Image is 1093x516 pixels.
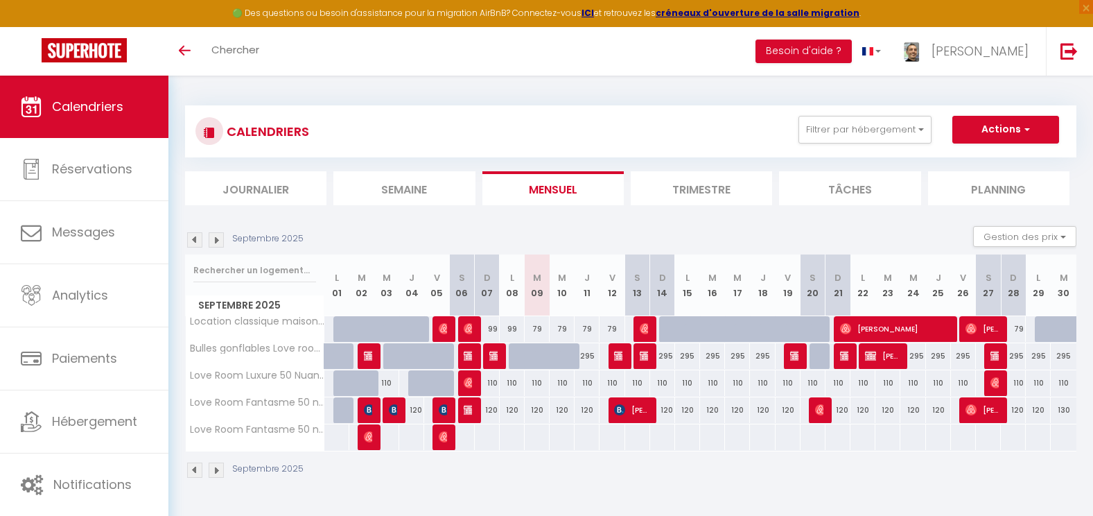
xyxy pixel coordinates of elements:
th: 12 [600,255,624,316]
strong: ICI [582,7,594,19]
span: [PERSON_NAME] [439,424,447,450]
th: 05 [424,255,449,316]
abbr: J [760,271,766,284]
a: créneaux d'ouverture de la salle migration [656,7,859,19]
th: 02 [349,255,374,316]
div: 120 [850,397,875,423]
div: 110 [1051,370,1076,396]
th: 19 [776,255,801,316]
input: Rechercher un logement... [193,258,316,283]
div: 295 [1051,343,1076,369]
abbr: M [358,271,366,284]
span: Chercher [211,42,259,57]
div: 120 [650,397,675,423]
th: 23 [875,255,900,316]
div: 110 [475,370,500,396]
abbr: S [986,271,992,284]
div: 110 [750,370,775,396]
p: Septembre 2025 [232,463,304,476]
span: Paiements [52,350,117,367]
div: 295 [700,343,725,369]
div: 295 [1001,343,1026,369]
div: 110 [1026,370,1051,396]
div: 295 [1026,343,1051,369]
th: 13 [625,255,650,316]
div: 110 [801,370,825,396]
div: 120 [725,397,750,423]
p: Septembre 2025 [232,232,304,246]
div: 120 [550,397,575,423]
div: 120 [475,397,500,423]
span: Manon DEL FIOL [640,343,648,369]
span: [PERSON_NAME] [439,397,447,423]
li: Planning [928,171,1069,205]
abbr: M [708,271,717,284]
div: 120 [825,397,850,423]
button: Gestion des prix [973,226,1076,247]
span: [PERSON_NAME] [614,397,647,423]
span: Mulot Quetin [364,397,372,423]
th: 14 [650,255,675,316]
abbr: D [834,271,841,284]
div: 120 [900,397,925,423]
div: 120 [399,397,424,423]
span: [PERSON_NAME] & [PERSON_NAME] [464,343,472,369]
span: [PERSON_NAME] & [PERSON_NAME] [865,343,898,369]
abbr: M [383,271,391,284]
div: 110 [600,370,624,396]
div: 120 [700,397,725,423]
span: [PERSON_NAME] [965,397,999,423]
abbr: J [584,271,590,284]
span: Love Room Fantasme 50 nuances [188,397,326,408]
abbr: J [409,271,414,284]
div: 110 [700,370,725,396]
abbr: M [909,271,918,284]
div: 295 [675,343,700,369]
span: [PERSON_NAME] [439,316,447,342]
th: 10 [550,255,575,316]
div: 120 [750,397,775,423]
th: 29 [1026,255,1051,316]
span: [PERSON_NAME] [840,343,848,369]
span: Calendriers [52,98,123,115]
th: 07 [475,255,500,316]
span: [PERSON_NAME] [990,370,999,396]
th: 15 [675,255,700,316]
abbr: L [861,271,865,284]
div: 120 [575,397,600,423]
div: 110 [650,370,675,396]
div: 120 [525,397,550,423]
span: [PERSON_NAME] [464,370,472,396]
abbr: D [1010,271,1017,284]
div: 99 [475,316,500,342]
span: [PERSON_NAME] [815,397,823,423]
span: Laurent & [PERSON_NAME] [364,343,372,369]
abbr: S [810,271,816,284]
div: 110 [500,370,525,396]
div: 110 [900,370,925,396]
span: Réservations [52,160,132,178]
div: 110 [850,370,875,396]
div: 120 [875,397,900,423]
img: ... [902,40,923,64]
div: 110 [875,370,900,396]
div: 110 [525,370,550,396]
th: 27 [976,255,1001,316]
abbr: V [960,271,966,284]
div: 295 [575,343,600,369]
div: 110 [725,370,750,396]
span: Septembre 2025 [186,295,324,316]
div: 110 [550,370,575,396]
div: 120 [776,397,801,423]
abbr: D [659,271,666,284]
th: 17 [725,255,750,316]
div: 120 [926,397,951,423]
div: 110 [675,370,700,396]
button: Besoin d'aide ? [755,40,852,63]
div: 79 [575,316,600,342]
div: 110 [926,370,951,396]
span: Location classique maison l'été · ☀︎ Maison au calme - 5min de Cognac - 1/8 pers ☀︎ [188,316,326,327]
span: [PERSON_NAME] [614,343,622,369]
button: Filtrer par hébergement [798,116,932,144]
